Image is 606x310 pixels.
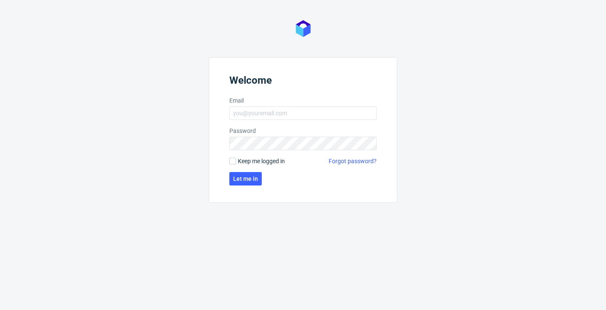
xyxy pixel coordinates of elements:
[329,157,377,165] a: Forgot password?
[229,172,262,185] button: Let me in
[238,157,285,165] span: Keep me logged in
[233,176,258,182] span: Let me in
[229,127,377,135] label: Password
[229,96,377,105] label: Email
[229,74,377,90] header: Welcome
[229,106,377,120] input: you@youremail.com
